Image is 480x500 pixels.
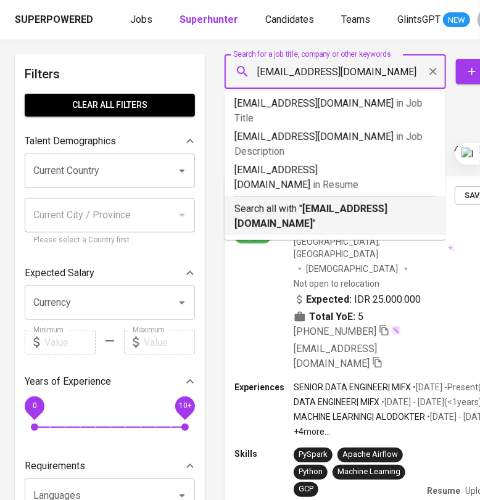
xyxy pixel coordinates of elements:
button: Clear All filters [25,94,195,117]
p: Experiences [234,381,294,393]
p: MACHINE LEARNING | ALODOKTER [294,411,425,423]
span: Clear All filters [35,97,185,113]
b: Total YoE: [309,309,355,324]
p: Please select a Country first [33,234,186,247]
p: Talent Demographics [25,134,116,149]
div: Python [299,466,323,478]
b: Expected: [306,292,352,307]
h6: Filters [25,64,195,84]
p: [EMAIL_ADDRESS][DOMAIN_NAME] [234,129,436,159]
div: PySpark [299,449,328,461]
img: magic_wand.svg [391,326,401,335]
div: Superpowered [15,13,93,27]
p: Requirements [25,459,85,473]
span: Candidates [265,14,314,25]
p: Search all with " " [234,202,436,231]
a: Superpowered [15,13,96,27]
span: [EMAIL_ADDRESS][DOMAIN_NAME] [294,343,377,369]
div: Requirements [25,454,195,478]
p: DATA ENGINEER | MIFX [294,396,379,408]
span: NEW [443,14,470,27]
div: [GEOGRAPHIC_DATA], [GEOGRAPHIC_DATA] [294,236,455,260]
a: GlintsGPT NEW [397,12,470,28]
div: Machine Learning [337,466,400,478]
b: Superhunter [180,14,238,25]
p: Expected Salary [25,266,94,281]
div: GCP [299,483,313,495]
a: Candidates [265,12,317,28]
p: SENIOR DATA ENGINEER | MIFX [294,381,411,393]
span: Jobs [130,14,152,25]
a: Teams [341,12,373,28]
span: in Resume [313,179,358,191]
div: Expected Salary [25,261,195,285]
p: Years of Experience [25,374,111,389]
input: Value [44,330,96,355]
b: [EMAIL_ADDRESS][DOMAIN_NAME] [234,203,387,229]
input: Value [144,330,195,355]
span: 0 [32,402,36,411]
span: 5 [358,309,363,324]
a: Superhunter [180,12,241,28]
a: Jobs [130,12,155,28]
div: IDR 25.000.000 [294,292,421,307]
button: Clear [424,63,442,80]
span: [PHONE_NUMBER] [294,326,376,337]
p: Not open to relocation [294,277,379,290]
button: Open [173,162,191,179]
span: Teams [341,14,370,25]
p: Resume [427,485,460,497]
div: Years of Experience [25,369,195,394]
p: Skills [234,448,294,460]
div: Talent Demographics [25,129,195,154]
p: [EMAIL_ADDRESS][DOMAIN_NAME] [234,96,436,126]
span: GlintsGPT [397,14,441,25]
span: 10+ [178,402,191,411]
button: Go to page 4 [447,140,466,160]
button: Open [173,294,191,311]
span: [DEMOGRAPHIC_DATA] [306,263,400,275]
p: [EMAIL_ADDRESS][DOMAIN_NAME] [234,163,436,192]
div: Apache Airflow [342,449,398,461]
